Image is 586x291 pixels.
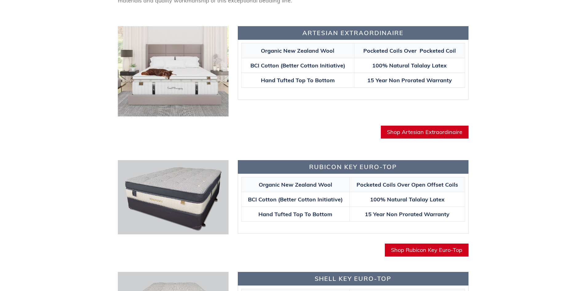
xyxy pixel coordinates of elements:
a: Shop Rubicon Key Euro-Top [385,244,468,257]
span: Pocketed Coils Over Open Offset Coils [357,180,458,189]
span: Shop Artesian Extraordinaire [387,128,462,135]
img: rubicon-1647606798320_1200x.jpg [118,160,229,234]
span: Shop Rubicon Key Euro-Top [391,246,462,253]
a: Shop Artesian Extraordinaire [381,126,468,139]
span: 100% Natural Talalay Latex [372,61,447,70]
span: Hand Tufted Top To Bottom [261,76,335,84]
span: Artesian Extraordinaire [302,29,404,37]
span: 100% Natural Talalay Latex [370,195,444,204]
span: BCI Cotton (Better Cotton Initiative) [248,195,343,204]
span: Shell Key Euro-Top [315,275,392,282]
img: Hemingway-Extraordinaire.jpg__PID:47261699-839b-4094-a387-05bf5a86aa81 [118,26,229,116]
span: BCI Cotton (Better Cotton Initiative) [250,61,345,70]
span: Hand Tufted Top To Bottom [258,210,332,218]
span: 15 Year Non Prorated Warranty [365,210,449,218]
span: Organic New Zealand Wool [261,46,334,55]
span: Organic New Zealand Wool [259,180,332,189]
span: Pocketed Coils Over Pocketed Coil [363,46,456,55]
span: 15 Year Non Prorated Warranty [367,76,452,84]
span: Rubicon Key Euro-Top [309,163,397,171]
